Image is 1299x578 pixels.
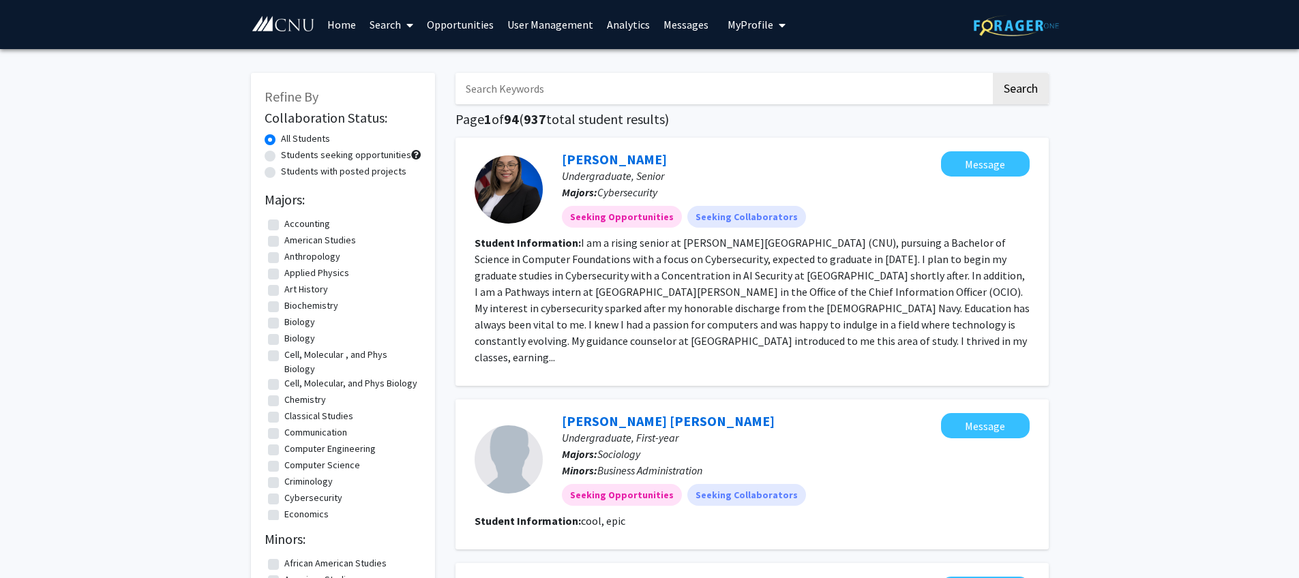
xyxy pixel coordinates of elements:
[284,282,328,296] label: Art History
[284,315,315,329] label: Biology
[562,412,775,429] a: [PERSON_NAME] [PERSON_NAME]
[320,1,363,48] a: Home
[484,110,492,127] span: 1
[941,413,1030,438] button: Message Wilkes Ferguson
[504,110,519,127] span: 94
[265,192,421,208] h2: Majors:
[728,18,773,31] span: My Profile
[562,206,682,228] mat-chip: Seeking Opportunities
[284,376,417,391] label: Cell, Molecular, and Phys Biology
[284,474,333,489] label: Criminology
[284,233,356,247] label: American Studies
[597,447,640,461] span: Sociology
[281,148,411,162] label: Students seeking opportunities
[265,531,421,547] h2: Minors:
[284,491,342,505] label: Cybersecurity
[562,431,678,444] span: Undergraduate, First-year
[562,151,667,168] a: [PERSON_NAME]
[456,73,991,104] input: Search Keywords
[284,331,315,346] label: Biology
[281,132,330,146] label: All Students
[456,111,1049,127] h1: Page of ( total student results)
[284,409,353,423] label: Classical Studies
[284,458,360,472] label: Computer Science
[420,1,501,48] a: Opportunities
[475,236,1030,364] fg-read-more: I am a rising senior at [PERSON_NAME][GEOGRAPHIC_DATA] (CNU), pursuing a Bachelor of Science in C...
[687,484,806,506] mat-chip: Seeking Collaborators
[974,15,1059,36] img: ForagerOne Logo
[284,249,340,264] label: Anthropology
[265,88,318,105] span: Refine By
[597,463,702,477] span: Business Administration
[600,1,657,48] a: Analytics
[687,206,806,228] mat-chip: Seeking Collaborators
[657,1,715,48] a: Messages
[10,517,58,568] iframe: Chat
[284,266,349,280] label: Applied Physics
[524,110,546,127] span: 937
[562,185,597,199] b: Majors:
[284,425,347,440] label: Communication
[284,442,376,456] label: Computer Engineering
[993,73,1049,104] button: Search
[562,169,664,183] span: Undergraduate, Senior
[284,299,338,313] label: Biochemistry
[284,507,329,521] label: Economics
[501,1,600,48] a: User Management
[581,514,625,528] fg-read-more: cool, epic
[562,447,597,461] b: Majors:
[281,164,406,179] label: Students with posted projects
[284,348,418,376] label: Cell, Molecular , and Phys Biology
[597,185,657,199] span: Cybersecurity
[363,1,420,48] a: Search
[284,556,387,571] label: African American Studies
[562,463,597,477] b: Minors:
[251,16,316,33] img: Christopher Newport University Logo
[475,514,581,528] b: Student Information:
[265,110,421,126] h2: Collaboration Status:
[562,484,682,506] mat-chip: Seeking Opportunities
[284,217,330,231] label: Accounting
[941,151,1030,177] button: Message Briana Tolleson
[284,393,326,407] label: Chemistry
[475,236,581,249] b: Student Information:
